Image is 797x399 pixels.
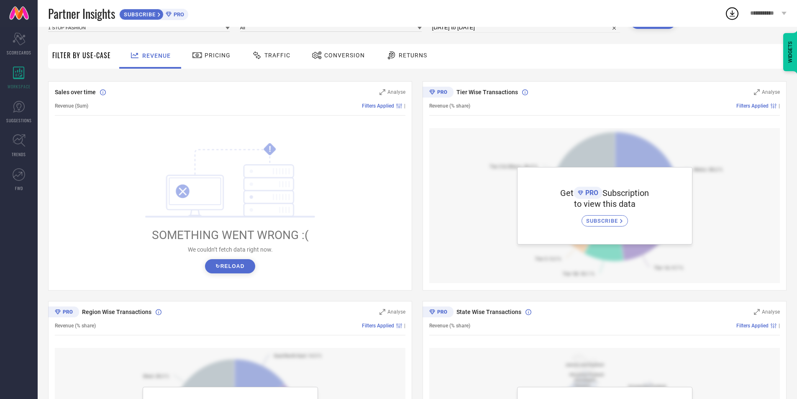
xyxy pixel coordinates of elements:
svg: Zoom [379,309,385,315]
div: Premium [423,87,454,99]
span: SOMETHING WENT WRONG :( [152,228,309,242]
span: Region Wise Transactions [82,309,151,315]
span: Filters Applied [362,103,394,109]
a: SUBSCRIBEPRO [119,7,188,20]
input: Select time period [432,23,620,33]
span: Revenue (% share) [55,323,96,329]
span: SCORECARDS [7,49,31,56]
span: Conversion [324,52,365,59]
span: Subscription [602,188,649,198]
div: Open download list [725,6,740,21]
tspan: ! [269,144,271,154]
span: Analyse [762,89,780,95]
svg: Zoom [379,89,385,95]
span: Revenue (Sum) [55,103,88,109]
span: | [779,103,780,109]
span: Revenue (% share) [429,323,470,329]
a: SUBSCRIBE [582,209,628,227]
svg: Zoom [754,89,760,95]
div: Premium [423,306,454,319]
span: We couldn’t fetch data right now. [188,246,273,253]
span: Filters Applied [362,323,394,329]
span: Analyse [387,309,405,315]
span: PRO [583,189,598,197]
span: SUBSCRIBE [120,11,158,18]
span: Returns [399,52,427,59]
span: PRO [172,11,184,18]
span: Analyse [387,89,405,95]
span: Partner Insights [48,5,115,22]
span: Revenue [142,52,171,59]
span: Get [560,188,574,198]
span: Filter By Use-Case [52,50,111,60]
span: SUBSCRIBE [586,218,620,224]
span: FWD [15,185,23,191]
span: Traffic [264,52,290,59]
span: to view this data [574,199,636,209]
svg: Zoom [754,309,760,315]
span: SUGGESTIONS [6,117,32,124]
span: Filters Applied [736,103,769,109]
span: | [779,323,780,329]
span: Analyse [762,309,780,315]
span: WORKSPACE [8,83,31,90]
span: | [404,103,405,109]
span: | [404,323,405,329]
div: Premium [48,306,79,319]
span: State Wise Transactions [456,309,521,315]
span: TRENDS [12,151,26,157]
span: Pricing [205,52,231,59]
span: Tier Wise Transactions [456,89,518,95]
span: Filters Applied [736,323,769,329]
span: Revenue (% share) [429,103,470,109]
button: ↻Reload [205,259,255,273]
span: Sales over time [55,89,96,95]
